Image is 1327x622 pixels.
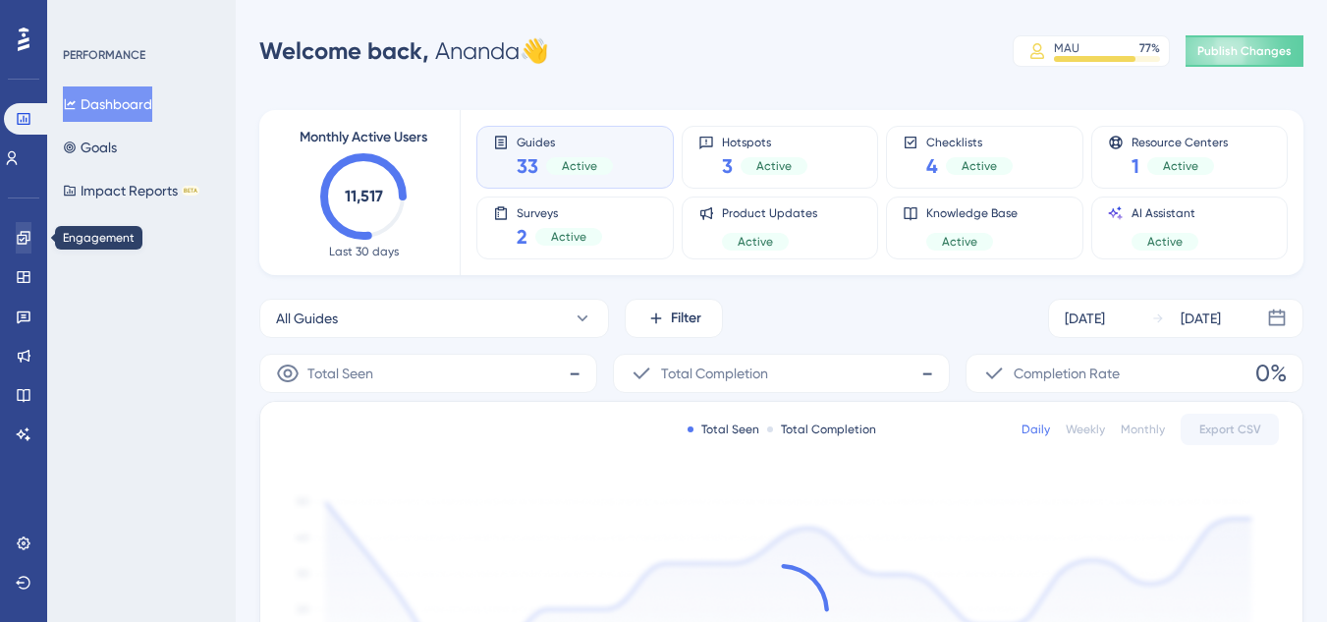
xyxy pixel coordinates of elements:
span: Resource Centers [1132,135,1228,148]
button: Dashboard [63,86,152,122]
div: MAU [1054,40,1079,56]
span: Publish Changes [1197,43,1292,59]
button: Publish Changes [1186,35,1303,67]
div: PERFORMANCE [63,47,145,63]
div: BETA [182,186,199,196]
button: Filter [625,299,723,338]
div: [DATE] [1065,307,1105,330]
span: - [569,358,581,389]
span: Active [1163,158,1198,174]
text: 11,517 [345,187,383,205]
button: All Guides [259,299,609,338]
span: Hotspots [722,135,807,148]
span: 3 [722,152,733,180]
span: Knowledge Base [926,205,1018,221]
span: Total Completion [661,362,768,385]
span: Active [756,158,792,174]
button: Goals [63,130,117,165]
div: Daily [1022,422,1050,437]
span: Completion Rate [1014,362,1120,385]
span: Active [942,234,977,250]
span: 2 [517,223,527,251]
span: Active [962,158,997,174]
span: Surveys [517,205,602,219]
div: Weekly [1066,422,1105,437]
span: Welcome back, [259,36,429,65]
span: Product Updates [722,205,817,221]
div: Total Completion [767,422,876,437]
span: 0% [1255,358,1287,389]
button: Export CSV [1181,414,1279,445]
span: 1 [1132,152,1139,180]
span: Last 30 days [329,244,399,259]
span: Active [551,229,586,245]
span: Guides [517,135,613,148]
div: [DATE] [1181,307,1221,330]
span: Active [562,158,597,174]
span: 4 [926,152,938,180]
span: 33 [517,152,538,180]
span: All Guides [276,307,338,330]
span: AI Assistant [1132,205,1198,221]
span: Active [1147,234,1183,250]
span: Checklists [926,135,1013,148]
div: Total Seen [688,422,759,437]
span: Total Seen [307,362,373,385]
div: Monthly [1121,422,1165,437]
button: Impact ReportsBETA [63,173,199,208]
div: 77 % [1139,40,1160,56]
span: Export CSV [1199,422,1261,437]
span: - [921,358,933,389]
span: Filter [671,307,701,330]
span: Active [738,234,773,250]
span: Monthly Active Users [300,126,427,149]
div: Ananda 👋 [259,35,549,67]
